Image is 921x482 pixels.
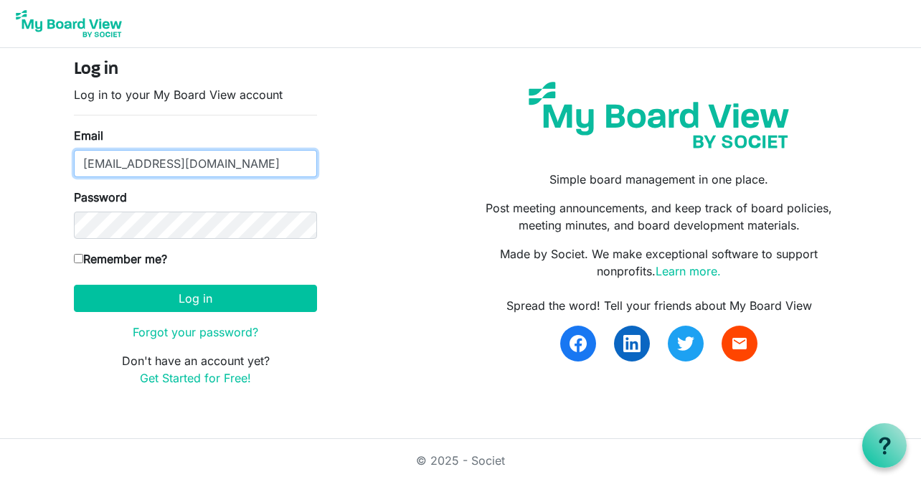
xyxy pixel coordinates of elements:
p: Don't have an account yet? [74,352,317,387]
button: Log in [74,285,317,312]
p: Log in to your My Board View account [74,86,317,103]
p: Made by Societ. We make exceptional software to support nonprofits. [471,245,847,280]
img: twitter.svg [677,335,694,352]
h4: Log in [74,60,317,80]
p: Simple board management in one place. [471,171,847,188]
img: my-board-view-societ.svg [518,71,800,159]
label: Email [74,127,103,144]
span: email [731,335,748,352]
input: Remember me? [74,254,83,263]
a: © 2025 - Societ [416,453,505,468]
p: Post meeting announcements, and keep track of board policies, meeting minutes, and board developm... [471,199,847,234]
label: Password [74,189,127,206]
img: linkedin.svg [623,335,641,352]
a: Forgot your password? [133,325,258,339]
a: Learn more. [656,264,721,278]
img: My Board View Logo [11,6,126,42]
div: Spread the word! Tell your friends about My Board View [471,297,847,314]
a: email [722,326,757,361]
a: Get Started for Free! [140,371,251,385]
label: Remember me? [74,250,167,268]
img: facebook.svg [570,335,587,352]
